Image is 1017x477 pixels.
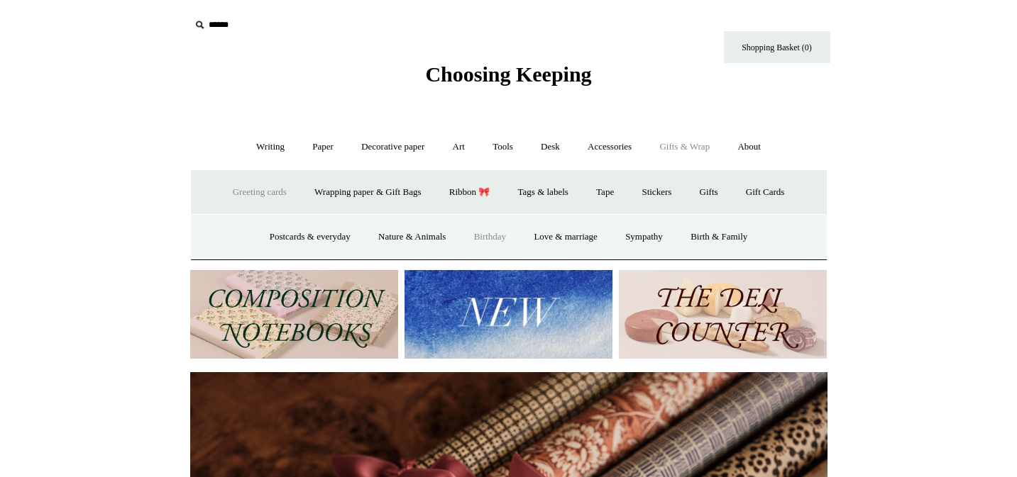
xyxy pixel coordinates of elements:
a: Choosing Keeping [425,74,591,84]
a: Tape [583,174,627,211]
a: Gift Cards [733,174,798,211]
a: Birthday [461,218,520,256]
a: Art [440,128,478,166]
a: Shopping Basket (0) [724,31,830,63]
a: Decorative paper [348,128,437,166]
a: Wrapping paper & Gift Bags [302,174,434,211]
a: Greeting cards [220,174,299,211]
a: Nature & Animals [365,218,458,256]
a: Gifts & Wrap [647,128,722,166]
a: Ribbon 🎀 [436,174,503,211]
a: Desk [528,128,573,166]
a: Sympathy [612,218,676,256]
img: New.jpg__PID:f73bdf93-380a-4a35-bcfe-7823039498e1 [405,270,612,359]
a: Accessories [575,128,644,166]
a: Tags & labels [505,174,581,211]
a: Love & marriage [521,218,610,256]
a: Gifts [687,174,731,211]
a: Birth & Family [678,218,760,256]
a: Paper [299,128,346,166]
a: Stickers [629,174,684,211]
a: About [725,128,774,166]
span: Choosing Keeping [425,62,591,86]
img: The Deli Counter [619,270,827,359]
a: Writing [243,128,297,166]
a: Postcards & everyday [257,218,363,256]
a: Tools [480,128,526,166]
img: 202302 Composition ledgers.jpg__PID:69722ee6-fa44-49dd-a067-31375e5d54ec [190,270,398,359]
